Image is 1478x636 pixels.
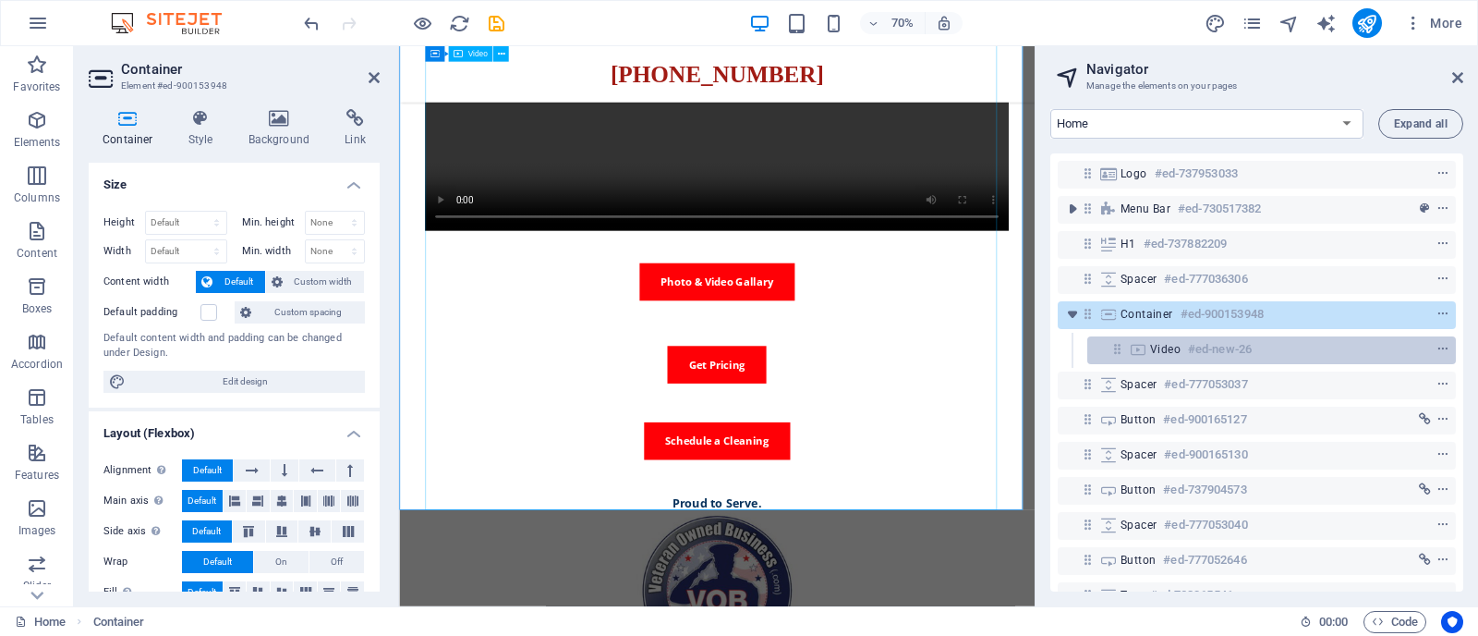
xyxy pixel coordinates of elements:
[1242,12,1264,34] button: pages
[1164,444,1247,466] h6: #ed-900165130
[103,520,182,543] label: Side axis
[1178,198,1261,220] h6: #ed-730517382
[11,357,63,372] p: Accordion
[1319,611,1348,633] span: 00 00
[1061,198,1084,220] button: toggle-expand
[22,301,53,316] p: Boxes
[411,12,433,34] button: Click here to leave preview mode and continue editing
[331,109,380,148] h4: Link
[1164,514,1247,536] h6: #ed-777053040
[182,459,233,482] button: Default
[13,79,60,94] p: Favorites
[257,301,359,324] span: Custom spacing
[20,412,54,427] p: Tables
[1150,342,1181,357] span: Video
[103,271,196,293] label: Content width
[888,12,917,34] h6: 70%
[1121,202,1170,216] span: Menu Bar
[14,190,60,205] p: Columns
[103,331,365,361] div: Default content width and padding can be changed under Design.
[103,490,182,512] label: Main axis
[15,468,59,483] p: Features
[300,12,322,34] button: undo
[1415,479,1434,501] button: link
[103,581,182,604] label: Fill
[448,12,470,34] button: reload
[89,163,380,196] h4: Size
[1121,272,1157,287] span: Spacer
[449,13,470,34] i: Reload page
[1150,584,1233,606] h6: #ed-738065541
[1181,303,1264,325] h6: #ed-900153948
[1434,268,1452,290] button: context-menu
[17,246,57,261] p: Content
[1163,479,1246,501] h6: #ed-737904573
[175,109,235,148] h4: Style
[103,217,145,227] label: Height
[121,78,343,94] h3: Element #ed-900153948
[218,271,260,293] span: Default
[1434,479,1452,501] button: context-menu
[1061,303,1084,325] button: toggle-expand
[1144,233,1227,255] h6: #ed-737882209
[1434,198,1452,220] button: context-menu
[93,611,145,633] span: Click to select. Double-click to edit
[106,12,245,34] img: Editor Logo
[1434,584,1452,606] button: context-menu
[1121,307,1173,322] span: Container
[103,371,365,393] button: Edit design
[936,15,952,31] i: On resize automatically adjust zoom level to fit chosen device.
[103,301,200,324] label: Default padding
[182,551,253,573] button: Default
[1155,163,1238,185] h6: #ed-737953033
[103,551,182,573] label: Wrap
[89,411,380,445] h4: Layout (Flexbox)
[1415,549,1434,571] button: link
[188,490,216,512] span: Default
[103,459,182,482] label: Alignment
[1121,237,1136,251] span: H1
[1415,409,1434,431] button: link
[1300,611,1349,633] h6: Session time
[1242,13,1263,34] i: Pages (Ctrl+Alt+S)
[1086,78,1426,94] h3: Manage the elements on your pages
[1434,514,1452,536] button: context-menu
[182,581,223,604] button: Default
[275,551,287,573] span: On
[1315,13,1337,34] i: AI Writer
[254,551,309,573] button: On
[131,371,359,393] span: Edit design
[89,109,175,148] h4: Container
[103,246,145,256] label: Width
[196,271,265,293] button: Default
[1121,588,1143,603] span: Text
[1332,615,1335,629] span: :
[235,301,365,324] button: Custom spacing
[467,50,487,57] span: Video
[1434,444,1452,466] button: context-menu
[1278,13,1300,34] i: Navigator
[1434,233,1452,255] button: context-menu
[301,13,322,34] i: Undo: Change video (Ctrl+Z)
[1121,412,1156,427] span: Button
[331,551,343,573] span: Off
[1394,118,1448,129] span: Expand all
[242,246,305,256] label: Min. width
[1121,553,1156,568] span: Button
[1121,518,1157,532] span: Spacer
[1378,109,1463,139] button: Expand all
[1441,611,1463,633] button: Usercentrics
[485,12,507,34] button: save
[193,459,222,482] span: Default
[1121,166,1147,181] span: Logo
[1363,611,1426,633] button: Code
[1434,373,1452,396] button: context-menu
[182,490,223,512] button: Default
[1434,409,1452,431] button: context-menu
[1205,12,1227,34] button: design
[1415,198,1434,220] button: preset
[203,551,232,573] span: Default
[860,12,926,34] button: 70%
[1372,611,1418,633] span: Code
[1434,303,1452,325] button: context-menu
